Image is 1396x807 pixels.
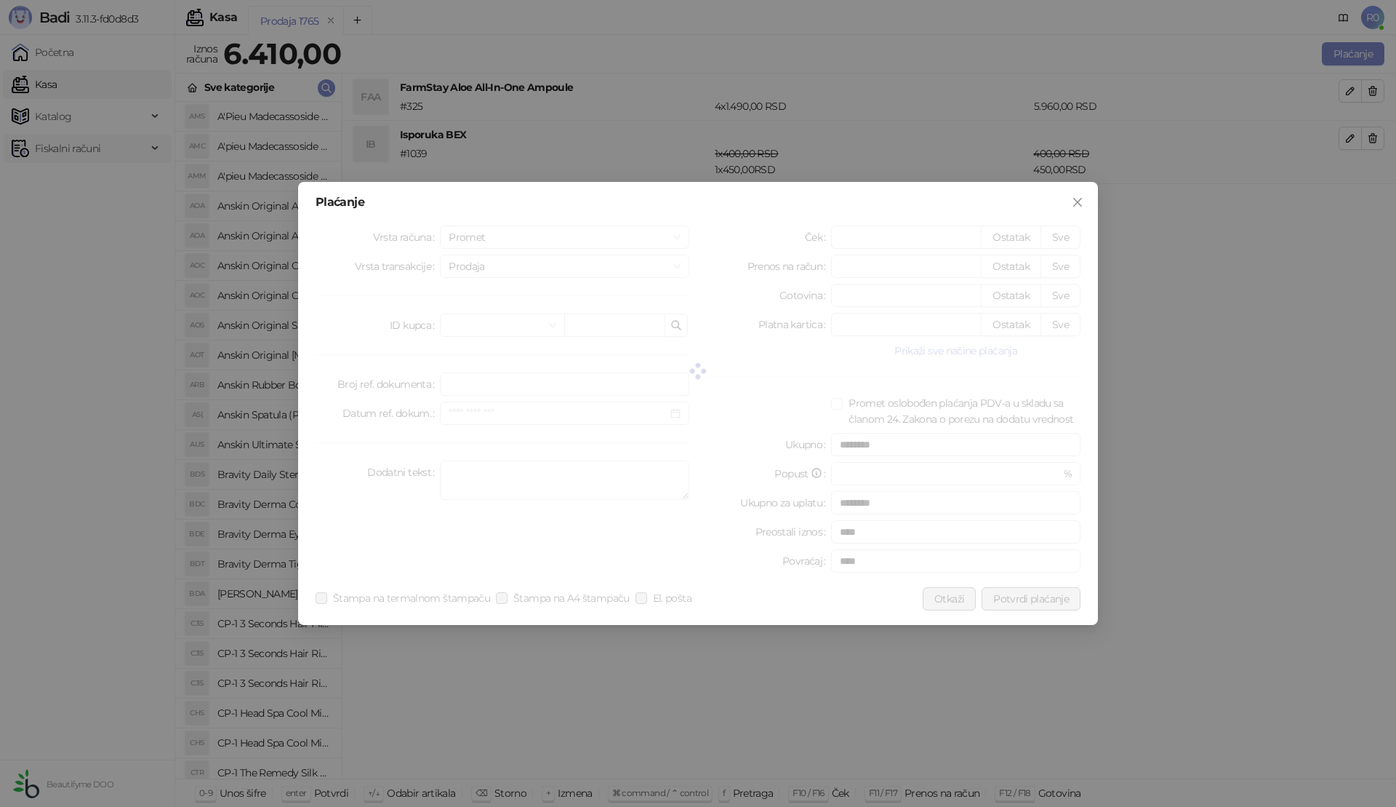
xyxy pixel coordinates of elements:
[327,590,496,606] span: Štampa na termalnom štampaču
[982,587,1080,611] button: Potvrdi plaćanje
[1066,191,1089,214] button: Close
[508,590,635,606] span: Štampa na A4 štampaču
[1066,196,1089,208] span: Zatvori
[923,587,976,611] button: Otkaži
[647,590,697,606] span: El. pošta
[1072,196,1083,208] span: close
[316,196,1080,208] div: Plaćanje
